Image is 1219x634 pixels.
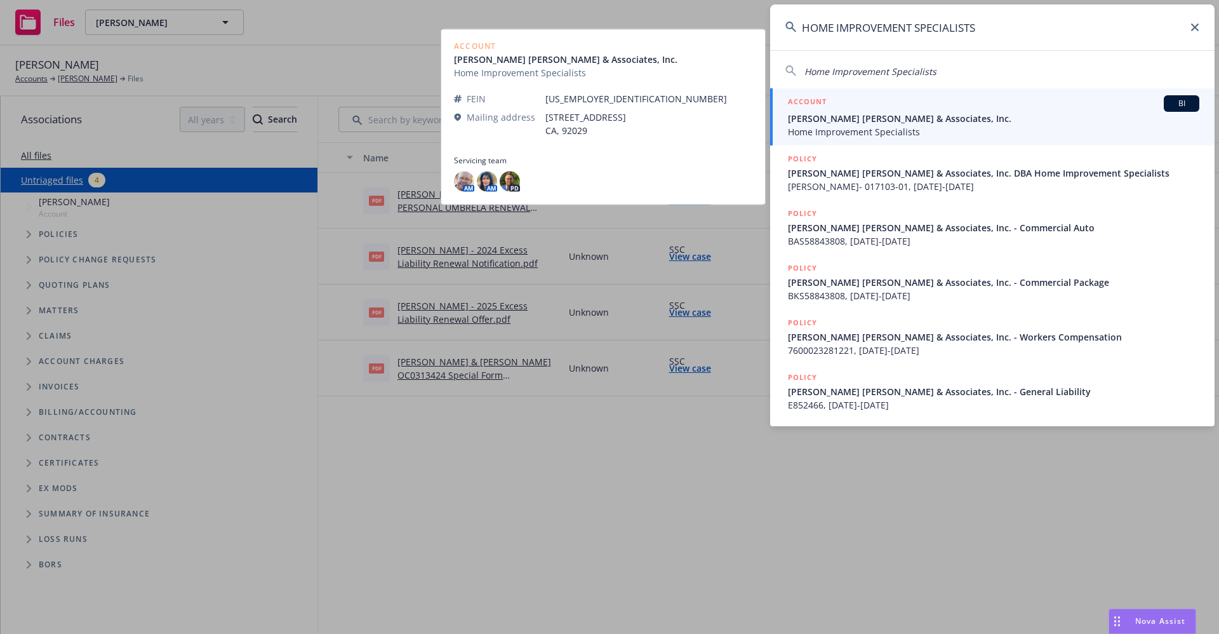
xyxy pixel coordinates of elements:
span: Home Improvement Specialists [804,65,936,78]
h5: POLICY [788,207,817,220]
span: BAS58843808, [DATE]-[DATE] [788,234,1199,248]
span: BKS58843808, [DATE]-[DATE] [788,289,1199,302]
span: [PERSON_NAME] [PERSON_NAME] & Associates, Inc. - Commercial Auto [788,221,1199,234]
a: POLICY[PERSON_NAME] [PERSON_NAME] & Associates, Inc. - Commercial AutoBAS58843808, [DATE]-[DATE] [770,200,1215,255]
span: BI [1169,98,1194,109]
span: 7600023281221, [DATE]-[DATE] [788,344,1199,357]
span: [PERSON_NAME]- 017103-01, [DATE]-[DATE] [788,180,1199,193]
span: [PERSON_NAME] [PERSON_NAME] & Associates, Inc. - General Liability [788,385,1199,398]
span: E852466, [DATE]-[DATE] [788,398,1199,412]
a: POLICY[PERSON_NAME] [PERSON_NAME] & Associates, Inc. - General LiabilityE852466, [DATE]-[DATE] [770,364,1215,419]
input: Search... [770,4,1215,50]
h5: ACCOUNT [788,95,827,111]
span: Nova Assist [1135,616,1185,626]
span: [PERSON_NAME] [PERSON_NAME] & Associates, Inc. - Commercial Package [788,276,1199,289]
span: [PERSON_NAME] [PERSON_NAME] & Associates, Inc. [788,112,1199,125]
a: POLICY[PERSON_NAME] [PERSON_NAME] & Associates, Inc. - Commercial PackageBKS58843808, [DATE]-[DATE] [770,255,1215,309]
h5: POLICY [788,316,817,329]
div: Drag to move [1109,609,1125,633]
span: Home Improvement Specialists [788,125,1199,138]
h5: POLICY [788,371,817,384]
span: [PERSON_NAME] [PERSON_NAME] & Associates, Inc. - Workers Compensation [788,330,1199,344]
button: Nova Assist [1109,609,1196,634]
a: POLICY[PERSON_NAME] [PERSON_NAME] & Associates, Inc. - Workers Compensation7600023281221, [DATE]-... [770,309,1215,364]
a: ACCOUNTBI[PERSON_NAME] [PERSON_NAME] & Associates, Inc.Home Improvement Specialists [770,88,1215,145]
h5: POLICY [788,152,817,165]
h5: POLICY [788,262,817,274]
a: POLICY[PERSON_NAME] [PERSON_NAME] & Associates, Inc. DBA Home Improvement Specialists[PERSON_NAME... [770,145,1215,200]
span: [PERSON_NAME] [PERSON_NAME] & Associates, Inc. DBA Home Improvement Specialists [788,166,1199,180]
